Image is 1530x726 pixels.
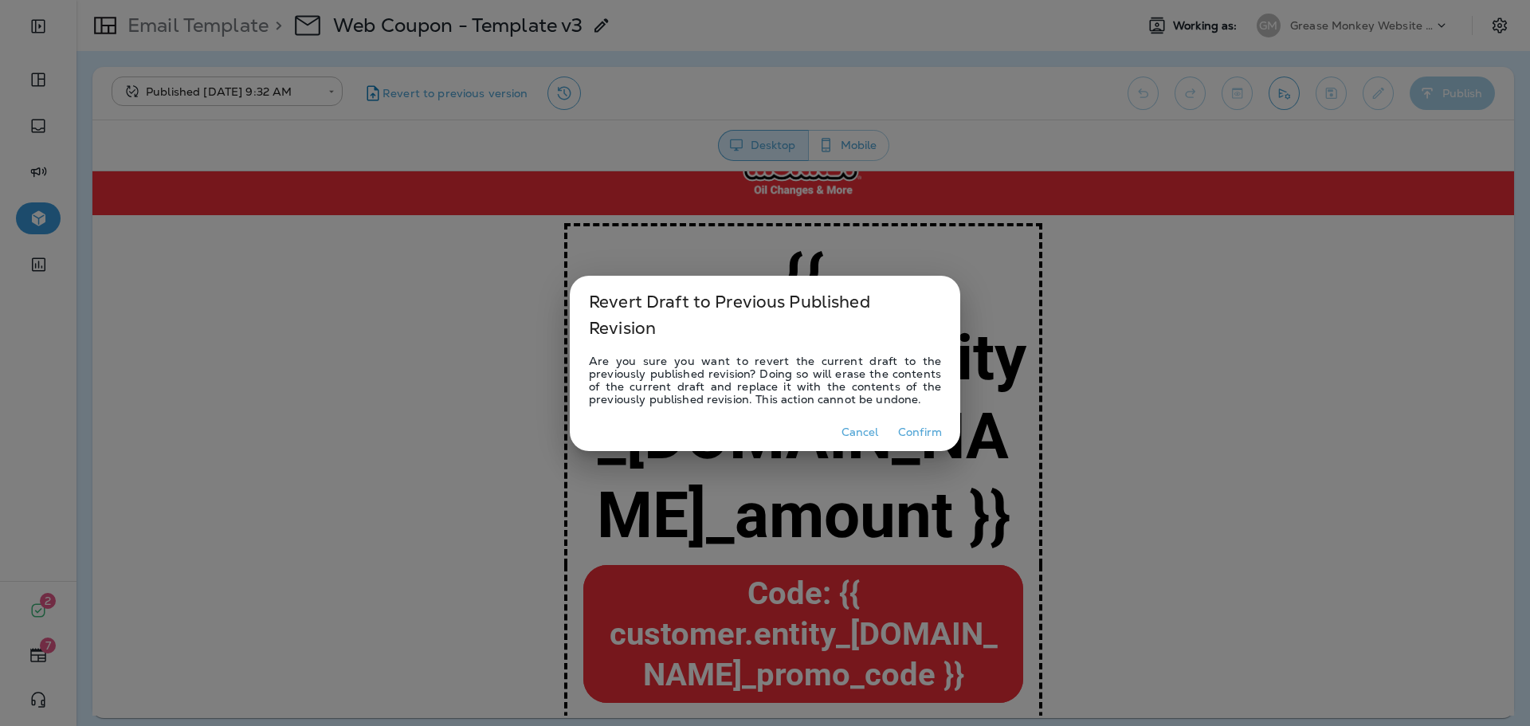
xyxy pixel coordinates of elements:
span: Code: {{ customer.entity_[DOMAIN_NAME]_promo_code }} [517,403,905,522]
span: {{ customer.entity_[DOMAIN_NAME]_amount }} [488,70,934,382]
h2: Revert Draft to Previous Published Revision [570,276,960,355]
button: Confirm [892,420,948,445]
button: Cancel [834,420,885,445]
p: Are you sure you want to revert the current draft to the previously published revision? Doing so ... [589,355,941,406]
a: Code: {{ customer.entity_[DOMAIN_NAME]_promo_code }} [491,394,931,532]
